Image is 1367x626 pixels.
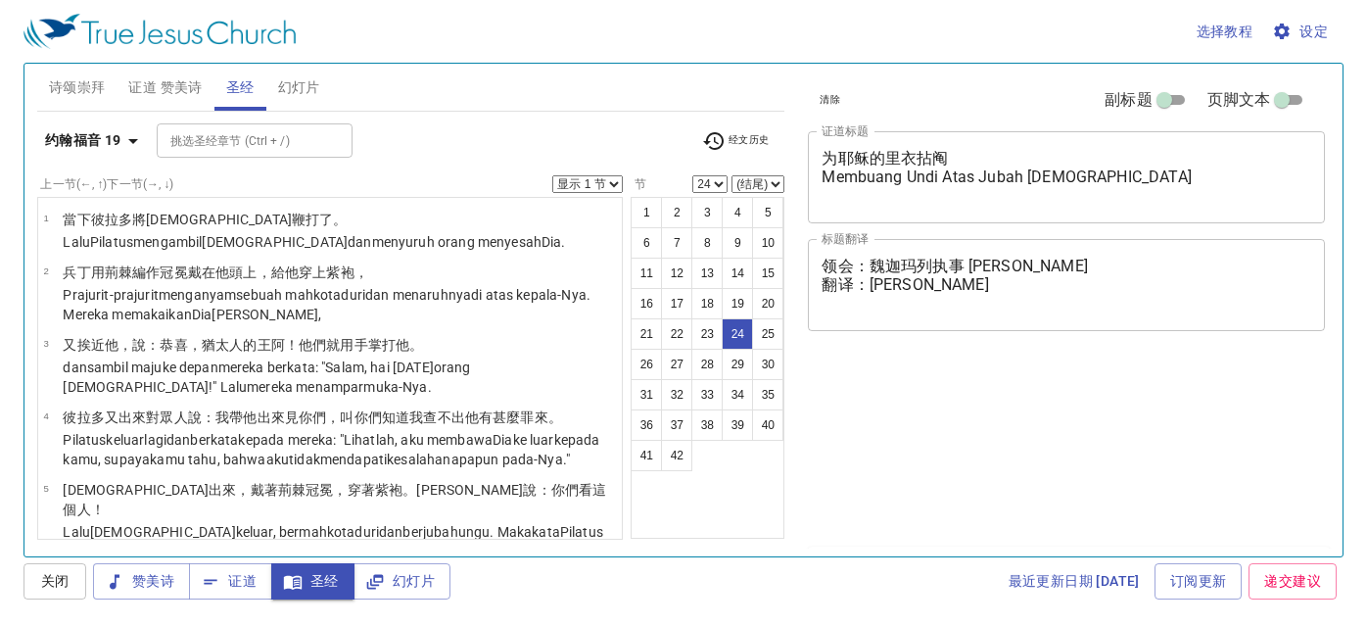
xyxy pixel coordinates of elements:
button: 31 [631,379,662,410]
wg2532: 挨近他，說 [77,337,424,353]
span: 幻灯片 [278,75,320,100]
wg2007: 他 [215,265,368,280]
wg935: 阿！他們就 [271,337,424,353]
wg3146: Dia. [542,234,566,250]
wg2424: 鞭打 [292,212,348,227]
wg173: 編作 [132,265,368,280]
textarea: 领会：魏迦玛列执事 [PERSON_NAME] 翻译：[PERSON_NAME] [822,257,1311,313]
wg4210: , [318,307,321,322]
wg4757: menganyam [63,287,590,322]
label: 节 [631,178,646,190]
button: 38 [691,409,723,441]
wg3004: ：恭喜 [146,337,423,353]
button: 18 [691,288,723,319]
wg846: 。 [409,337,423,353]
wg4757: 用 [91,265,368,280]
wg2776: ，給他 [258,265,368,280]
input: Type Bible Reference [163,129,314,152]
button: 证道 [189,563,272,600]
wg1097: 我查 [409,409,562,425]
iframe: from-child [800,352,1224,540]
button: 7 [661,227,692,259]
wg4735: ，穿著紫 [63,482,606,517]
wg3767: 彼拉多 [91,212,348,227]
button: 15 [752,258,783,289]
button: 21 [631,318,662,350]
wg2147: 不 [438,409,562,425]
wg2532: mereka menampar [247,379,432,395]
button: 11 [631,258,662,289]
wg2532: berkata [63,432,599,467]
textarea: 为耶稣的里衣拈阄 Membuang Undi Atas Jubah [DEMOGRAPHIC_DATA] [822,149,1311,205]
wg1097: , bahwa [217,452,571,467]
wg2983: [DEMOGRAPHIC_DATA] [202,234,565,250]
wg3004: ：我帶 [202,409,562,425]
button: 39 [722,409,753,441]
button: 17 [661,288,692,319]
button: 35 [752,379,783,410]
wg4091: 又 [105,409,562,425]
b: 约翰福音 19 [45,128,121,153]
wg5213: ，叫 [326,409,562,425]
button: 10 [752,227,783,259]
button: 8 [691,227,723,259]
span: 页脚文本 [1207,88,1271,112]
wg2443: kamu tahu [150,452,570,467]
button: 赞美诗 [93,563,190,600]
wg5409: 荊棘 [63,482,606,517]
wg3767: [DEMOGRAPHIC_DATA] [63,524,602,559]
wg156: 來。 [535,409,562,425]
span: 最近更新日期 [DATE] [1009,569,1140,594]
wg4016: Dia [192,307,322,322]
wg4735: 戴在 [188,265,368,280]
wg1831: lagi [63,432,599,467]
wg3767: Pilatus [90,234,566,250]
button: 34 [722,379,753,410]
button: 选择教程 [1189,14,1261,50]
button: 5 [752,197,783,228]
wg4091: 將 [132,212,347,227]
span: 经文历史 [702,129,770,153]
span: 幻灯片 [369,569,435,594]
wg846: ." [563,452,570,467]
p: Pilatus [63,430,616,469]
wg5213: , supaya [98,452,570,467]
a: 订阅更新 [1155,563,1243,600]
wg71: 他 [243,409,562,425]
button: 20 [752,288,783,319]
wg4210: 袍 [341,265,368,280]
span: 清除 [820,91,840,109]
button: 圣经 [271,563,354,600]
wg156: apapun pada-Nya [451,452,571,467]
wg4016: 紫 [326,265,367,280]
wg846: 有甚麼罪 [479,409,562,425]
wg2424: 出來 [63,482,606,517]
button: 37 [661,409,692,441]
button: 设定 [1268,14,1336,50]
wg846: [PERSON_NAME] [212,307,321,322]
p: 又 [63,335,616,355]
button: 26 [631,349,662,380]
button: 36 [631,409,662,441]
wg4120: sebuah mahkota [63,287,590,322]
wg4475: muka-Nya [363,379,431,395]
wg4314: mereka berkata [63,360,470,395]
wg2453: !" Lalu [209,379,432,395]
p: Lalu [63,522,616,561]
wg1854: 對眾人說 [146,409,562,425]
button: 4 [722,197,753,228]
wg444: ！ [91,502,105,517]
img: True Jesus Church [24,14,296,49]
button: 33 [691,379,723,410]
button: 27 [661,349,692,380]
button: 清除 [808,88,852,112]
button: 19 [722,288,753,319]
button: 29 [722,349,753,380]
wg3754: aku [266,452,570,467]
button: 30 [752,349,783,380]
wg2532: sambil maju [63,360,470,395]
wg4475: 打 [382,337,423,353]
wg2424: dan [348,234,566,250]
a: 递交建议 [1249,563,1337,600]
span: 诗颂崇拜 [49,75,106,100]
